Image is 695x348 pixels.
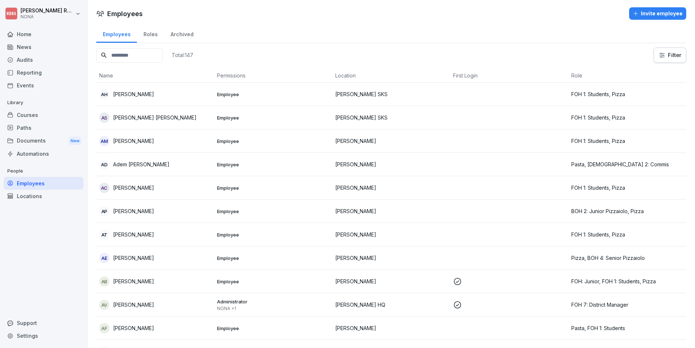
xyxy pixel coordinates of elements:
p: [PERSON_NAME] [335,231,447,238]
div: AS [99,113,109,123]
a: Home [4,28,83,41]
div: Support [4,317,83,329]
p: Pasta, [DEMOGRAPHIC_DATA] 2: Commis [571,160,683,168]
p: FOH: Junior, FOH 1: Students, Pizza [571,277,683,285]
a: Events [4,79,83,92]
div: AM [99,136,109,146]
p: Employee [217,114,329,121]
p: [PERSON_NAME] [113,207,154,215]
div: AV [99,300,109,310]
p: [PERSON_NAME] HQ [335,301,447,309]
div: AT [99,230,109,240]
p: [PERSON_NAME] [113,90,154,98]
a: DocumentsNew [4,134,83,148]
div: AE [99,253,109,263]
p: [PERSON_NAME] [113,277,154,285]
p: FOH 7: District Manager [571,301,683,309]
p: Employee [217,185,329,191]
p: [PERSON_NAME] [113,324,154,332]
p: Employee [217,138,329,144]
a: Paths [4,121,83,134]
p: Employee [217,208,329,215]
p: Employee [217,161,329,168]
div: AF [99,323,109,333]
a: Locations [4,190,83,203]
h1: Employees [107,9,143,19]
p: Employee [217,278,329,285]
th: Role [568,69,686,83]
p: [PERSON_NAME] [335,207,447,215]
th: Name [96,69,214,83]
div: AH [99,89,109,99]
a: News [4,41,83,53]
button: Filter [654,48,686,63]
p: Adem [PERSON_NAME] [113,160,169,168]
a: Employees [4,177,83,190]
p: Employee [217,91,329,98]
p: Pasta, FOH 1: Students [571,324,683,332]
p: Library [4,97,83,109]
p: [PERSON_NAME] [113,184,154,192]
p: FOH 1: Students, Pizza [571,231,683,238]
p: Employee [217,255,329,261]
a: Reporting [4,66,83,79]
a: Automations [4,147,83,160]
div: AD [99,159,109,170]
p: [PERSON_NAME] [113,231,154,238]
p: Pizza, BOH 4: Senior Pizzaiolo [571,254,683,262]
a: Audits [4,53,83,66]
p: [PERSON_NAME] Rondeux [20,8,74,14]
th: Location [332,69,450,83]
div: Invite employee [633,10,683,18]
a: Roles [137,24,164,43]
div: Filter [658,52,681,59]
p: Administrator [217,298,329,305]
th: Permissions [214,69,332,83]
p: NONA +1 [217,306,329,311]
p: Employee [217,325,329,332]
p: Employee [217,231,329,238]
p: [PERSON_NAME] [335,160,447,168]
p: [PERSON_NAME] [113,254,154,262]
p: [PERSON_NAME] [113,301,154,309]
p: [PERSON_NAME] [335,137,447,145]
div: AB [99,276,109,287]
p: FOH 1: Students, Pizza [571,184,683,192]
a: Settings [4,329,83,342]
p: [PERSON_NAME] [113,137,154,145]
p: FOH 1: Students, Pizza [571,90,683,98]
p: FOH 1: Students, Pizza [571,114,683,121]
p: [PERSON_NAME] SKS [335,90,447,98]
a: Archived [164,24,200,43]
button: Invite employee [629,7,686,20]
p: BOH 2: Junior Pizzaiolo, Pizza [571,207,683,215]
div: AP [99,206,109,216]
div: Documents [4,134,83,148]
p: Total: 147 [172,52,193,58]
p: FOH 1: Students, Pizza [571,137,683,145]
th: First Login [450,69,568,83]
p: [PERSON_NAME] [335,184,447,192]
p: [PERSON_NAME] [335,254,447,262]
a: Employees [96,24,137,43]
p: [PERSON_NAME] SKS [335,114,447,121]
p: [PERSON_NAME] [335,277,447,285]
p: [PERSON_NAME] [335,324,447,332]
a: Courses [4,109,83,121]
p: [PERSON_NAME] [PERSON_NAME] [113,114,197,121]
div: AC [99,183,109,193]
